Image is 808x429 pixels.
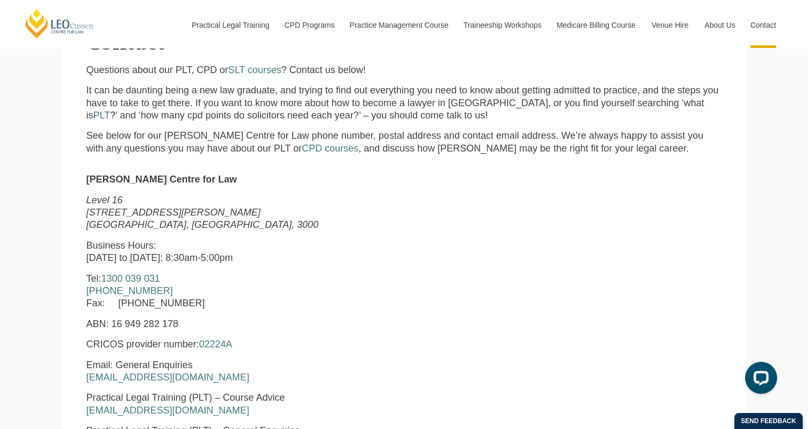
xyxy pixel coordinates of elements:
a: About Us [696,2,742,48]
h2: Contact [87,30,722,53]
p: Practical Legal Training (PLT) – Course Advice [87,392,451,417]
em: [GEOGRAPHIC_DATA], [GEOGRAPHIC_DATA], 3000 [87,219,319,230]
a: [PERSON_NAME] Centre for Law [24,9,95,39]
a: Practical Legal Training [184,2,277,48]
a: Venue Hire [644,2,696,48]
a: Traineeship Workshops [456,2,548,48]
a: CPD courses [302,143,358,154]
p: Business Hours: [DATE] to [DATE]: 8:30am-5:00pm [87,240,451,265]
iframe: LiveChat chat widget [736,357,781,402]
a: [EMAIL_ADDRESS][DOMAIN_NAME] [87,372,249,383]
a: Medicare Billing Course [548,2,644,48]
p: It can be daunting being a new law graduate, and trying to find out everything you need to know a... [87,84,722,122]
em: Level 16 [87,195,123,205]
a: 02224A [199,339,232,349]
p: Questions about our PLT, CPD or ? Contact us below! [87,64,722,76]
a: [PHONE_NUMBER] [87,285,173,296]
a: CPD Programs [276,2,341,48]
a: Practice Management Course [342,2,456,48]
a: SLT courses [228,65,281,75]
p: ABN: 16 949 282 178 [87,318,451,330]
a: PLT [93,110,111,121]
a: [EMAIL_ADDRESS][DOMAIN_NAME] [87,405,249,416]
strong: [PERSON_NAME] Centre for Law [87,174,237,185]
em: [STREET_ADDRESS][PERSON_NAME] [87,207,261,218]
a: Contact [742,2,784,48]
p: Tel: Fax: [PHONE_NUMBER] [87,273,451,310]
p: See below for our [PERSON_NAME] Centre for Law phone number, postal address and contact email add... [87,130,722,155]
p: CRICOS provider number: [87,338,451,351]
p: Email: General Enquiries [87,359,451,384]
a: 1300 039 031 [101,273,160,284]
